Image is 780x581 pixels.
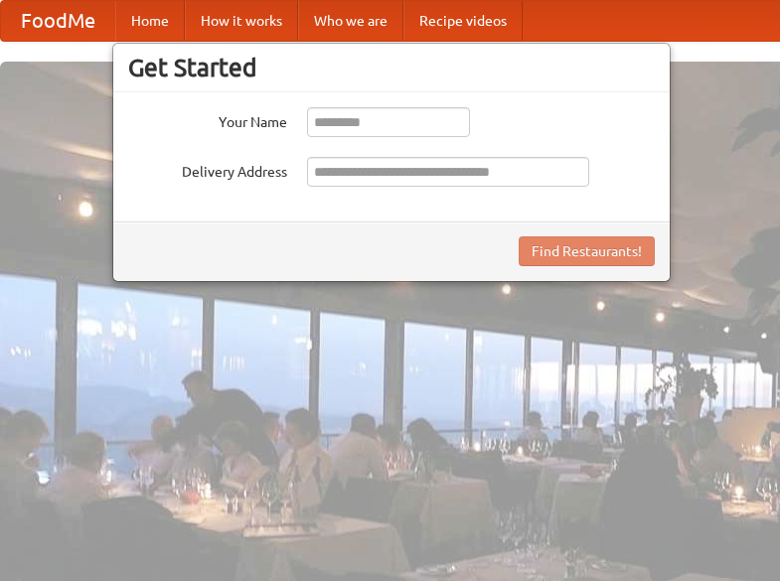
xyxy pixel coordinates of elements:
[115,1,185,41] a: Home
[519,236,655,266] button: Find Restaurants!
[185,1,298,41] a: How it works
[128,107,287,132] label: Your Name
[298,1,403,41] a: Who we are
[128,157,287,182] label: Delivery Address
[1,1,115,41] a: FoodMe
[128,53,655,82] h3: Get Started
[403,1,523,41] a: Recipe videos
